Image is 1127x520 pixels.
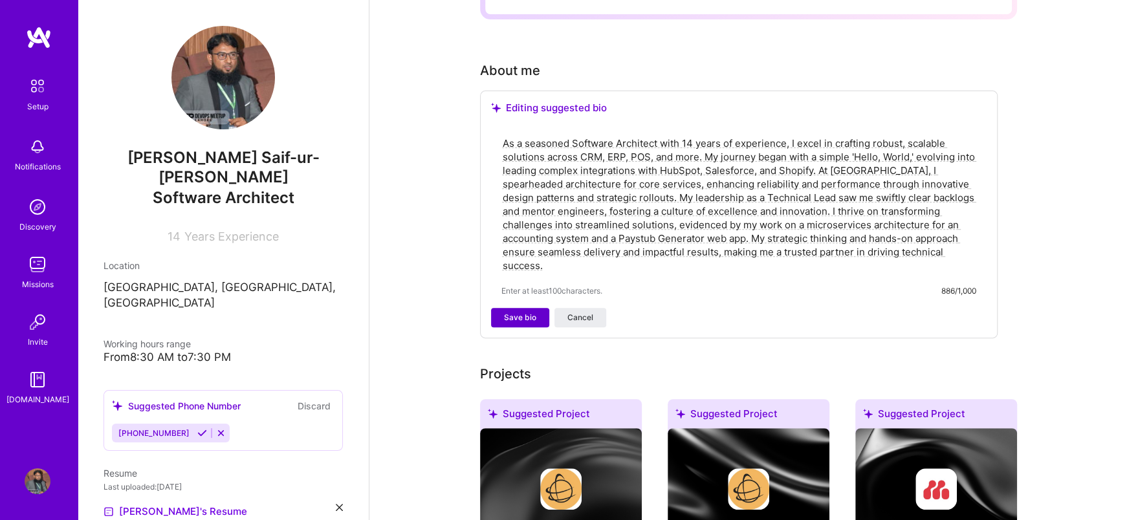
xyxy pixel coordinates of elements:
[728,468,769,510] img: Company logo
[855,399,1017,433] div: Suggested Project
[25,194,50,220] img: discovery
[567,312,593,323] span: Cancel
[104,351,343,364] div: From 8:30 AM to 7:30 PM
[184,230,279,243] span: Years Experience
[504,312,536,323] span: Save bio
[941,284,976,298] div: 886/1,000
[668,399,829,433] div: Suggested Project
[6,393,69,406] div: [DOMAIN_NAME]
[554,308,606,327] button: Cancel
[480,399,642,433] div: Suggested Project
[25,252,50,277] img: teamwork
[24,72,51,100] img: setup
[171,26,275,129] img: User Avatar
[197,428,207,438] i: Accept
[491,103,501,113] i: icon SuggestedTeams
[501,284,602,298] span: Enter at least 100 characters.
[112,399,241,413] div: Suggested Phone Number
[480,364,531,384] div: Projects
[104,506,114,517] img: Resume
[104,480,343,493] div: Last uploaded: [DATE]
[915,468,957,510] img: Company logo
[27,100,49,113] div: Setup
[118,428,190,438] span: [PHONE_NUMBER]
[863,409,873,418] i: icon SuggestedTeams
[21,468,54,494] a: User Avatar
[25,134,50,160] img: bell
[540,468,582,510] img: Company logo
[294,398,334,413] button: Discard
[104,504,247,519] a: [PERSON_NAME]'s Resume
[104,259,343,272] div: Location
[480,61,540,80] div: About me
[28,335,48,349] div: Invite
[501,135,976,274] textarea: As a seasoned Software Architect with 14 years of experience, I excel in crafting robust, scalabl...
[26,26,52,49] img: logo
[216,428,226,438] i: Reject
[104,148,343,187] span: [PERSON_NAME] Saif-ur-[PERSON_NAME]
[104,338,191,349] span: Working hours range
[112,400,123,411] i: icon SuggestedTeams
[168,230,181,243] span: 14
[104,468,137,479] span: Resume
[488,409,498,418] i: icon SuggestedTeams
[25,309,50,335] img: Invite
[336,504,343,511] i: icon Close
[104,280,343,311] p: [GEOGRAPHIC_DATA], [GEOGRAPHIC_DATA], [GEOGRAPHIC_DATA]
[22,277,54,291] div: Missions
[15,160,61,173] div: Notifications
[25,367,50,393] img: guide book
[491,308,549,327] button: Save bio
[675,409,685,418] i: icon SuggestedTeams
[19,220,56,233] div: Discovery
[153,188,294,207] span: Software Architect
[480,364,531,384] div: Add projects you've worked on
[25,468,50,494] img: User Avatar
[491,102,987,114] div: Editing suggested bio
